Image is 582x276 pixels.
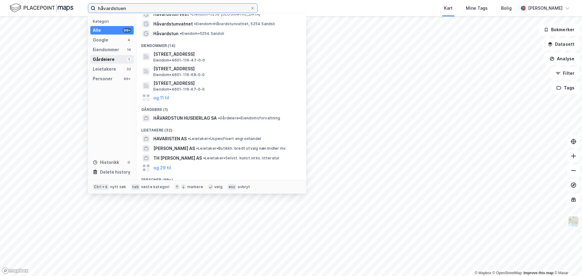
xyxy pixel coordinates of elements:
div: neste kategori [141,185,170,189]
button: Datasett [543,38,580,50]
div: Mine Tags [466,5,488,12]
div: 99+ [123,76,131,81]
span: • [194,22,196,26]
input: Søk på adresse, matrikkel, gårdeiere, leietakere eller personer [95,4,250,13]
div: markere [187,185,203,189]
div: 99+ [123,28,131,33]
span: Leietaker • Uspesifisert engroshandel [188,136,261,141]
span: • [203,156,205,160]
div: 4 [126,38,131,42]
div: velg [214,185,222,189]
span: Eiendom • 4601-116-68-0-0 [153,72,205,77]
div: Kontrollprogram for chat [552,247,582,276]
div: 1 [126,57,131,62]
div: nytt søk [110,185,126,189]
span: Leietaker • Butikkh. bredt utvalg nær.midler mv. [196,146,286,151]
div: Ctrl + k [93,184,109,190]
div: Personer [93,75,112,82]
span: • [180,31,182,36]
div: Alle [93,27,101,34]
span: Håvardstun vest [153,11,189,18]
span: HÅVARDSTUN HUSEIERLAG SA [153,115,217,122]
span: [STREET_ADDRESS] [153,65,299,72]
span: Eiendom • 4601-116-67-0-0 [153,87,205,92]
span: • [188,136,190,141]
a: Mapbox homepage [2,267,28,274]
span: Håvardstun [153,30,179,37]
div: Leietakere (32) [136,123,306,134]
div: [PERSON_NAME] [528,5,563,12]
span: [PERSON_NAME] AS [153,145,195,152]
span: Håvardstunvatnet [153,20,193,28]
div: Kart [444,5,453,12]
div: Gårdeiere [93,56,115,63]
img: Z [568,216,579,227]
span: [STREET_ADDRESS] [153,80,299,87]
span: [STREET_ADDRESS] [153,51,299,58]
div: Bolig [501,5,512,12]
div: Delete history [100,168,130,176]
button: og 29 til [153,164,171,171]
div: Leietakere [93,65,116,73]
div: Personer (99+) [136,173,306,184]
div: Gårdeiere (1) [136,102,306,113]
div: Kategori [93,19,134,24]
span: • [218,116,220,120]
button: og 11 til [153,94,169,101]
div: Historikk [93,159,119,166]
a: Improve this map [523,271,554,275]
div: esc [227,184,237,190]
span: • [196,146,198,151]
iframe: Chat Widget [552,247,582,276]
div: 14 [126,47,131,52]
button: Tags [551,82,580,94]
div: Eiendommer [93,46,119,53]
img: logo.f888ab2527a4732fd821a326f86c7f29.svg [10,3,73,13]
span: Leietaker • Selvst. kunst.virks. litteratur [203,156,279,161]
div: Google [93,36,108,44]
span: TH [PERSON_NAME] AS [153,155,202,162]
span: • [190,12,192,16]
span: Eiendom • Håvardstunvatnet, 5254 Sandsli [194,22,275,26]
button: Filter [550,67,580,79]
div: avbryt [238,185,250,189]
div: 0 [126,160,131,165]
button: Bokmerker [539,24,580,36]
span: Eiendom • 4601-116-47-0-0 [153,58,205,63]
span: HAVARISTEN AS [153,135,187,142]
button: Analyse [544,53,580,65]
div: tab [131,184,140,190]
a: Mapbox [475,271,491,275]
div: Eiendommer (14) [136,38,306,49]
span: Eiendom • 5258 [GEOGRAPHIC_DATA] [190,12,260,17]
a: OpenStreetMap [493,271,522,275]
div: 32 [126,67,131,71]
span: Eiendom • 5254 Sandsli [180,31,224,36]
span: Gårdeiere • Eiendomsforvaltning [218,116,280,121]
